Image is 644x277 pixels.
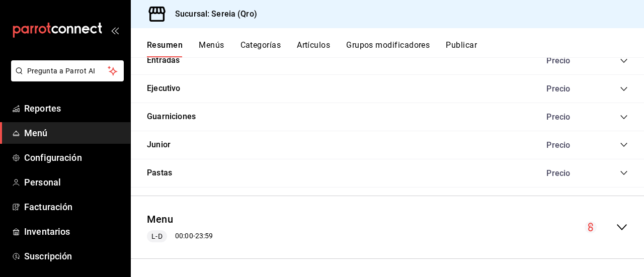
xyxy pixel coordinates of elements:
button: Categorías [240,40,281,57]
div: 00:00 - 23:59 [147,230,213,242]
div: collapse-menu-row [131,204,644,251]
span: Suscripción [24,249,122,263]
span: Configuración [24,151,122,164]
span: Menú [24,126,122,140]
span: Pregunta a Parrot AI [27,66,108,76]
div: Precio [536,112,601,122]
div: Precio [536,84,601,94]
button: Pregunta a Parrot AI [11,60,124,81]
button: Entradas [147,55,180,66]
button: collapse-category-row [620,85,628,93]
div: Precio [536,168,601,178]
button: Resumen [147,40,183,57]
button: collapse-category-row [620,169,628,177]
span: Personal [24,175,122,189]
button: Menu [147,212,173,227]
span: Inventarios [24,225,122,238]
button: Ejecutivo [147,83,181,95]
span: L-D [147,231,166,242]
button: Menús [199,40,224,57]
h3: Sucursal: Sereia (Qro) [167,8,257,20]
button: Junior [147,139,171,151]
button: Guarniciones [147,111,196,123]
button: collapse-category-row [620,113,628,121]
div: navigation tabs [147,40,644,57]
span: Reportes [24,102,122,115]
div: Precio [536,140,601,150]
button: Grupos modificadores [346,40,430,57]
span: Facturación [24,200,122,214]
button: Artículos [297,40,330,57]
div: Precio [536,56,601,65]
button: collapse-category-row [620,57,628,65]
button: Pastas [147,167,172,179]
button: Publicar [446,40,477,57]
button: collapse-category-row [620,141,628,149]
a: Pregunta a Parrot AI [7,73,124,83]
button: open_drawer_menu [111,26,119,34]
